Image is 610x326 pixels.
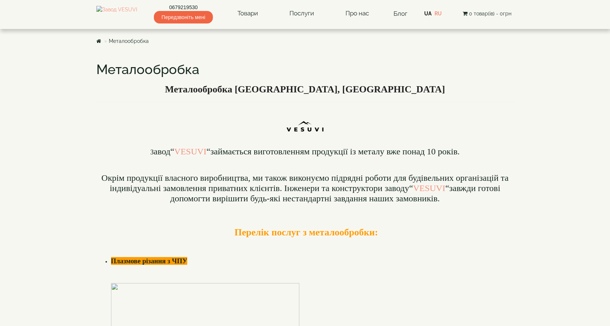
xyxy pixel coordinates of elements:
[109,38,149,44] a: Металообробка
[285,106,325,136] img: Ttn5pm9uIKLcKgZrI-DPJtyXM-1-CpJTlstn2ZXthDzrWzHqWzIXq4ZS7qPkPFVaBoA4GitRGAHsRZshv0hWB0BnCPS-8PrHC...
[338,5,376,22] a: Про нас
[393,10,407,17] a: Блог
[101,173,509,203] font: завжди готові допомогти вирішити будь-які нестандартні завдання наших замовників.
[154,11,213,23] span: Передзвоніть мені
[165,84,445,95] b: Металообробка [GEOGRAPHIC_DATA], [GEOGRAPHIC_DATA]
[111,257,188,265] b: Плазмове різання з ЧПУ
[174,147,207,156] a: VESUVI
[154,147,460,156] font: авод займається виготовленням продукції із металу вже понад 10 років.
[469,11,511,17] span: 0 товар(ів) - 0грн
[435,11,442,17] a: RU
[424,11,432,17] a: UA
[445,183,449,193] span: “
[413,183,445,193] a: VESUVI
[461,10,514,18] button: 0 товар(ів) - 0грн
[170,147,174,156] span: “
[96,62,514,77] h1: Металообробка
[101,173,509,193] span: Окрім продукції власного виробництва, ми також виконуємо підрядні роботи для будівельних організа...
[154,4,213,11] a: 0679219530
[409,183,413,193] span: “
[96,6,137,21] img: Завод VESUVI
[150,148,154,156] font: З
[207,147,211,156] span: “
[234,227,378,238] b: Перелік послуг з металообробки:
[230,5,265,22] a: Товари
[282,5,321,22] a: Послуги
